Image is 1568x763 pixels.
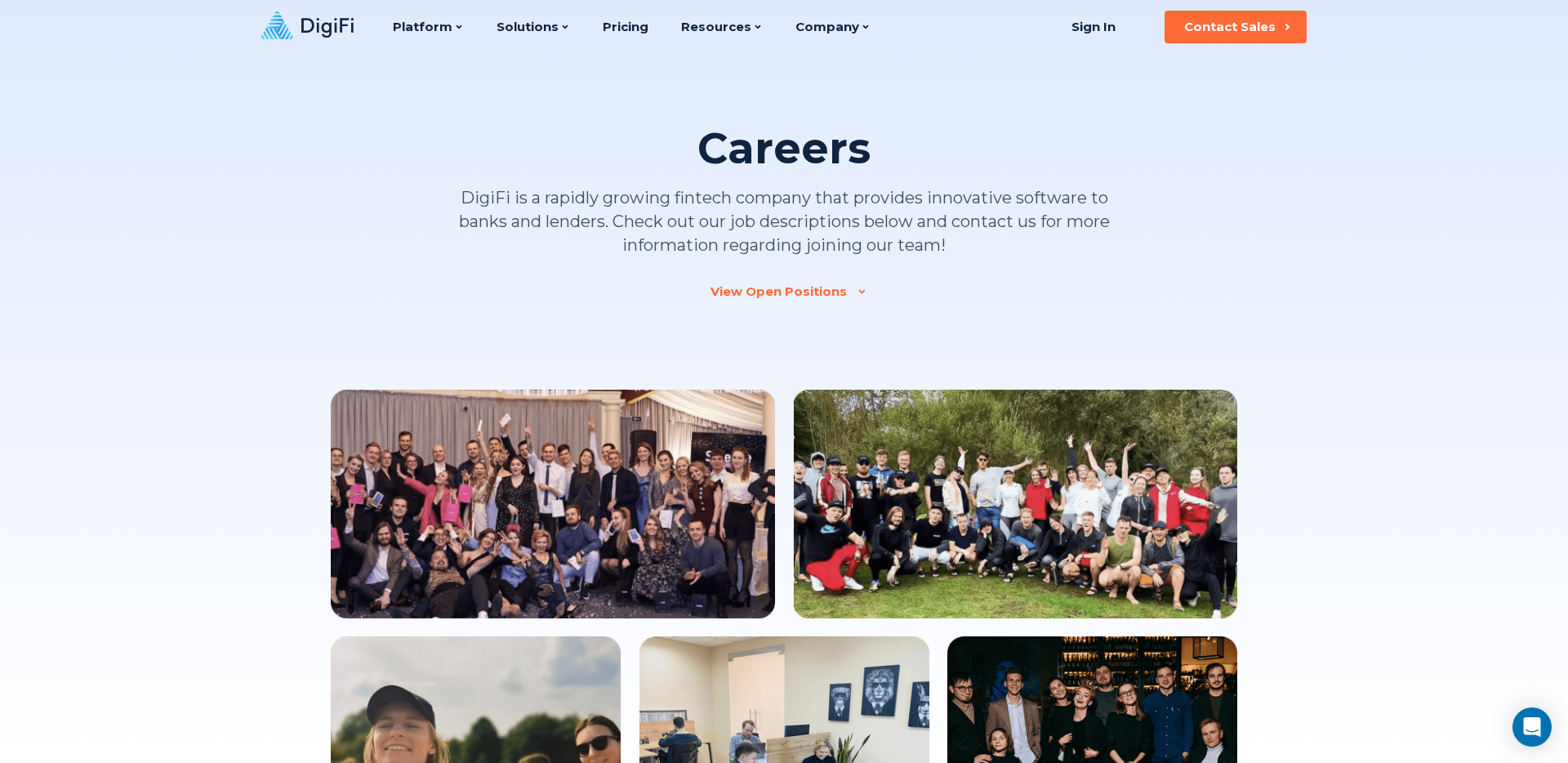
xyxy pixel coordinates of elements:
button: Contact Sales [1165,11,1307,43]
div: Contact Sales [1184,19,1276,35]
img: Team Image 1 [331,390,775,618]
p: DigiFi is a rapidly growing fintech company that provides innovative software to banks and lender... [449,186,1119,257]
a: Sign In [1051,11,1135,43]
h1: Careers [697,124,871,173]
div: View Open Positions [710,283,847,300]
div: Open Intercom Messenger [1512,707,1552,747]
img: Team Image 2 [793,390,1237,618]
a: View Open Positions [710,283,858,300]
